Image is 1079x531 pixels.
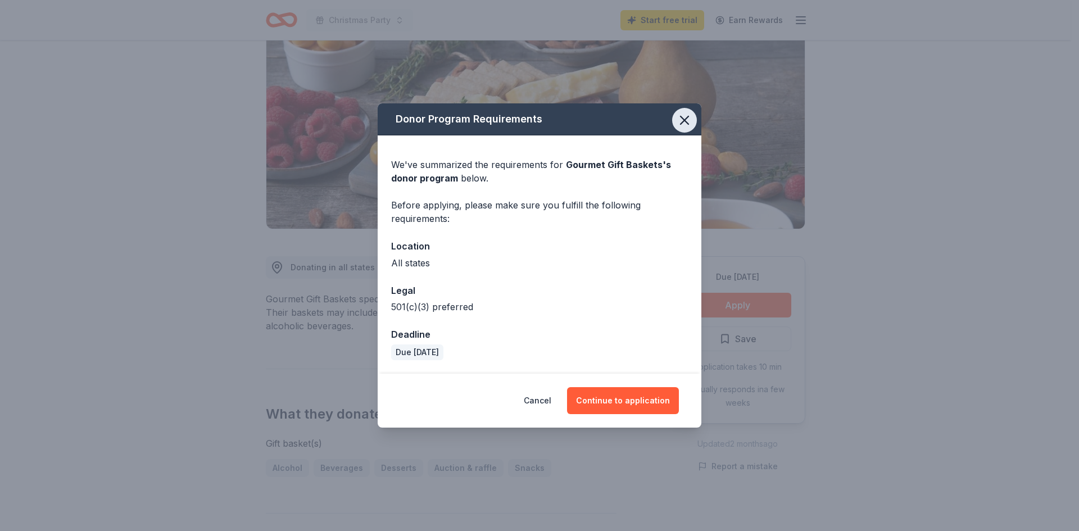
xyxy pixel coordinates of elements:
[391,198,688,225] div: Before applying, please make sure you fulfill the following requirements:
[391,256,688,270] div: All states
[391,158,688,185] div: We've summarized the requirements for below.
[378,103,701,135] div: Donor Program Requirements
[391,344,443,360] div: Due [DATE]
[391,283,688,298] div: Legal
[567,387,679,414] button: Continue to application
[391,300,688,314] div: 501(c)(3) preferred
[391,327,688,342] div: Deadline
[391,239,688,253] div: Location
[524,387,551,414] button: Cancel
